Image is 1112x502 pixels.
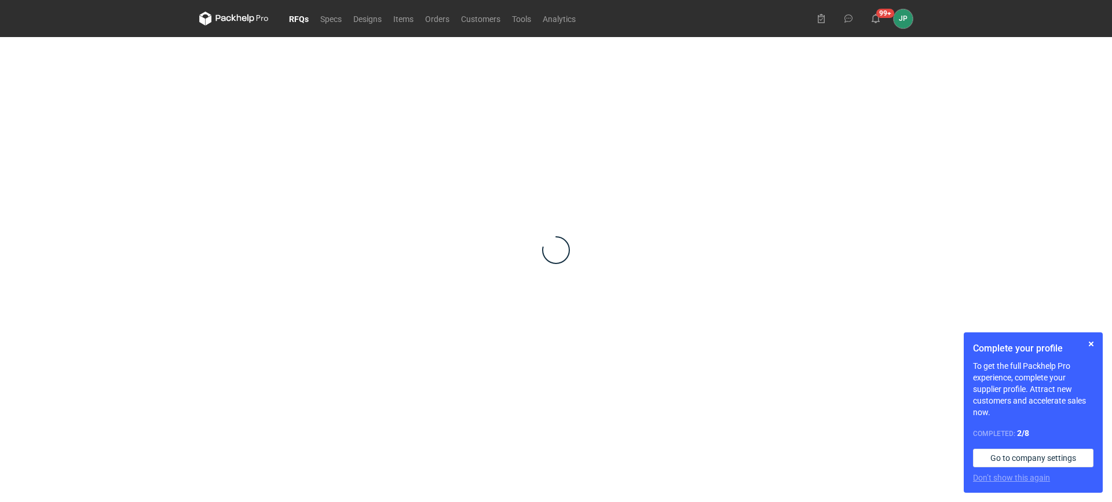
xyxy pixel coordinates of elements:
a: RFQs [283,12,314,25]
svg: Packhelp Pro [199,12,269,25]
button: 99+ [866,9,885,28]
h1: Complete your profile [973,342,1093,356]
a: Orders [419,12,455,25]
a: Customers [455,12,506,25]
a: Analytics [537,12,581,25]
a: Tools [506,12,537,25]
strong: 2 / 8 [1017,428,1029,438]
a: Go to company settings [973,449,1093,467]
button: JP [894,9,913,28]
div: Completed: [973,427,1093,439]
a: Items [387,12,419,25]
button: Don’t show this again [973,472,1050,483]
a: Specs [314,12,348,25]
p: To get the full Packhelp Pro experience, complete your supplier profile. Attract new customers an... [973,360,1093,418]
div: Justyna Powała [894,9,913,28]
a: Designs [348,12,387,25]
button: Skip for now [1084,337,1098,351]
